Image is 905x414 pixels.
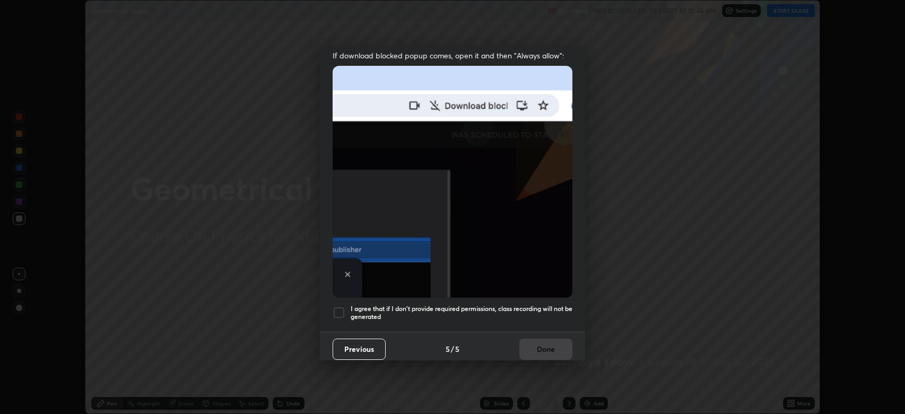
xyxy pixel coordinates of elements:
h4: 5 [455,343,459,355]
h4: 5 [446,343,450,355]
h4: / [451,343,454,355]
span: If download blocked popup comes, open it and then "Always allow": [333,50,572,61]
button: Previous [333,339,386,360]
img: downloads-permission-blocked.gif [333,66,572,298]
h5: I agree that if I don't provide required permissions, class recording will not be generated [351,305,572,321]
